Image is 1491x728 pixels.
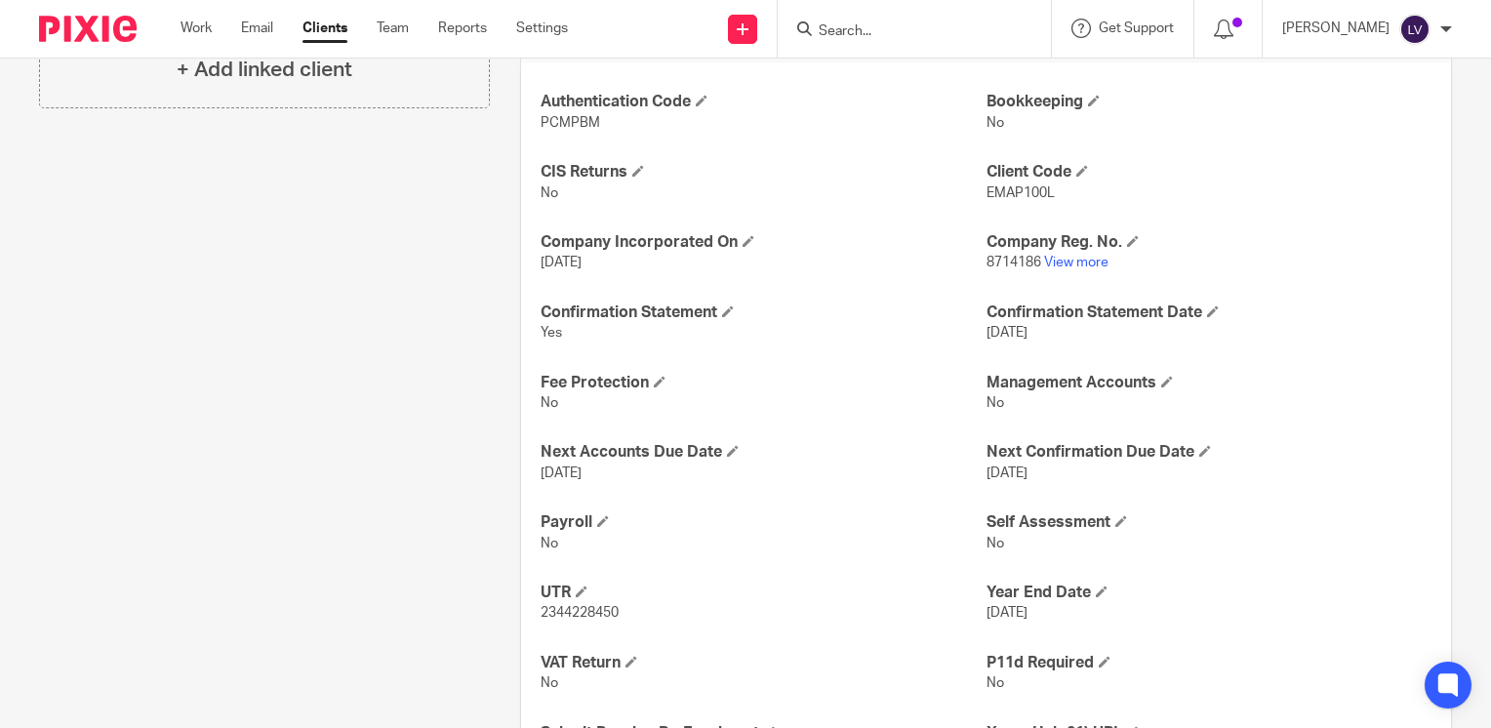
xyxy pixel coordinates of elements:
span: [DATE] [987,326,1028,340]
h4: VAT Return [541,653,986,673]
h4: UTR [541,583,986,603]
img: svg%3E [1399,14,1431,45]
h4: Company Incorporated On [541,232,986,253]
h4: Confirmation Statement Date [987,303,1431,323]
h4: Fee Protection [541,373,986,393]
span: [DATE] [987,466,1028,480]
h4: + Add linked client [177,55,352,85]
span: [DATE] [541,256,582,269]
span: No [541,396,558,410]
span: 8714186 [987,256,1041,269]
h4: Year End Date [987,583,1431,603]
p: [PERSON_NAME] [1282,19,1390,38]
span: No [541,676,558,690]
span: Yes [541,326,562,340]
a: Work [181,19,212,38]
span: EMAP100L [987,186,1055,200]
span: 2344228450 [541,606,619,620]
span: No [541,186,558,200]
h4: Next Accounts Due Date [541,442,986,463]
span: Get Support [1099,21,1174,35]
span: No [987,676,1004,690]
span: No [541,537,558,550]
h4: P11d Required [987,653,1431,673]
h4: Confirmation Statement [541,303,986,323]
a: Reports [438,19,487,38]
h4: Self Assessment [987,512,1431,533]
span: No [987,116,1004,130]
a: Clients [302,19,347,38]
span: PCMPBM [541,116,600,130]
h4: CIS Returns [541,162,986,182]
h4: Bookkeeping [987,92,1431,112]
img: Pixie [39,16,137,42]
h4: Client Code [987,162,1431,182]
a: Team [377,19,409,38]
span: No [987,537,1004,550]
h4: Management Accounts [987,373,1431,393]
a: Settings [516,19,568,38]
h4: Next Confirmation Due Date [987,442,1431,463]
span: [DATE] [987,606,1028,620]
h4: Company Reg. No. [987,232,1431,253]
a: View more [1044,256,1108,269]
span: [DATE] [541,466,582,480]
input: Search [817,23,992,41]
h4: Payroll [541,512,986,533]
h4: Authentication Code [541,92,986,112]
span: No [987,396,1004,410]
a: Email [241,19,273,38]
